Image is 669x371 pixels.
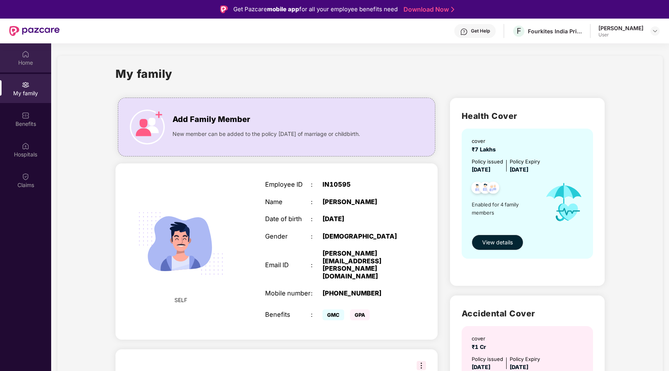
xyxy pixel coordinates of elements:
[172,113,250,125] span: Add Family Member
[417,361,426,370] img: svg+xml;base64,PHN2ZyB3aWR0aD0iMzIiIGhlaWdodD0iMzIiIHZpZXdCb3g9IjAgMCAzMiAzMiIgZmlsbD0ibm9uZSIgeG...
[472,158,503,166] div: Policy issued
[322,290,403,297] div: [PHONE_NUMBER]
[472,235,523,250] button: View details
[311,290,322,297] div: :
[220,5,228,13] img: Logo
[510,166,528,173] span: [DATE]
[265,290,311,297] div: Mobile number
[130,110,165,144] img: icon
[484,179,503,198] img: svg+xml;base64,PHN2ZyB4bWxucz0iaHR0cDovL3d3dy53My5vcmcvMjAwMC9zdmciIHdpZHRoPSI0OC45NDMiIGhlaWdodD...
[22,112,29,119] img: svg+xml;base64,PHN2ZyBpZD0iQmVuZWZpdHMiIHhtbG5zPSJodHRwOi8vd3d3LnczLm9yZy8yMDAwL3N2ZyIgd2lkdGg9Ij...
[265,311,311,319] div: Benefits
[468,179,487,198] img: svg+xml;base64,PHN2ZyB4bWxucz0iaHR0cDovL3d3dy53My5vcmcvMjAwMC9zdmciIHdpZHRoPSI0OC45NDMiIGhlaWdodD...
[652,28,658,34] img: svg+xml;base64,PHN2ZyBpZD0iRHJvcGRvd24tMzJ4MzIiIHhtbG5zPSJodHRwOi8vd3d3LnczLm9yZy8yMDAwL3N2ZyIgd2...
[538,174,591,231] img: icon
[311,311,322,319] div: :
[128,191,233,296] img: svg+xml;base64,PHN2ZyB4bWxucz0iaHR0cDovL3d3dy53My5vcmcvMjAwMC9zdmciIHdpZHRoPSIyMjQiIGhlaWdodD0iMT...
[462,307,593,320] h2: Accidental Cover
[451,5,454,14] img: Stroke
[265,233,311,240] div: Gender
[510,158,540,166] div: Policy Expiry
[322,215,403,223] div: [DATE]
[233,5,398,14] div: Get Pazcare for all your employee benefits need
[311,233,322,240] div: :
[472,355,503,363] div: Policy issued
[9,26,60,36] img: New Pazcare Logo
[322,233,403,240] div: [DEMOGRAPHIC_DATA]
[472,146,499,153] span: ₹7 Lakhs
[472,137,499,145] div: cover
[311,261,322,269] div: :
[472,335,489,343] div: cover
[350,309,370,320] span: GPA
[598,32,643,38] div: User
[482,238,513,247] span: View details
[322,309,344,320] span: GMC
[22,81,29,89] img: svg+xml;base64,PHN2ZyB3aWR0aD0iMjAiIGhlaWdodD0iMjAiIHZpZXdCb3g9IjAgMCAyMCAyMCIgZmlsbD0ibm9uZSIgeG...
[311,181,322,189] div: :
[517,26,521,36] span: F
[528,27,582,35] div: Fourkites India Private Limited
[172,130,360,138] span: New member can be added to the policy [DATE] of marriage or childbirth.
[460,28,468,36] img: svg+xml;base64,PHN2ZyBpZD0iSGVscC0zMngzMiIgeG1sbnM9Imh0dHA6Ly93d3cudzMub3JnLzIwMDAvc3ZnIiB3aWR0aD...
[116,65,172,82] h1: My family
[322,181,403,189] div: IN10595
[462,110,593,122] h2: Health Cover
[22,142,29,150] img: svg+xml;base64,PHN2ZyBpZD0iSG9zcGl0YWxzIiB4bWxucz0iaHR0cDovL3d3dy53My5vcmcvMjAwMC9zdmciIHdpZHRoPS...
[471,28,490,34] div: Get Help
[265,215,311,223] div: Date of birth
[476,179,495,198] img: svg+xml;base64,PHN2ZyB4bWxucz0iaHR0cDovL3d3dy53My5vcmcvMjAwMC9zdmciIHdpZHRoPSI0OC45NDMiIGhlaWdodD...
[267,5,299,13] strong: mobile app
[510,364,528,370] span: [DATE]
[322,250,403,280] div: [PERSON_NAME][EMAIL_ADDRESS][PERSON_NAME][DOMAIN_NAME]
[510,355,540,363] div: Policy Expiry
[265,261,311,269] div: Email ID
[322,198,403,206] div: [PERSON_NAME]
[22,173,29,180] img: svg+xml;base64,PHN2ZyBpZD0iQ2xhaW0iIHhtbG5zPSJodHRwOi8vd3d3LnczLm9yZy8yMDAwL3N2ZyIgd2lkdGg9IjIwIi...
[472,344,489,350] span: ₹1 Cr
[472,201,538,216] span: Enabled for 4 family members
[472,166,490,173] span: [DATE]
[311,198,322,206] div: :
[22,50,29,58] img: svg+xml;base64,PHN2ZyBpZD0iSG9tZSIgeG1sbnM9Imh0dHA6Ly93d3cudzMub3JnLzIwMDAvc3ZnIiB3aWR0aD0iMjAiIG...
[311,215,322,223] div: :
[265,181,311,189] div: Employee ID
[174,296,187,304] span: SELF
[472,364,490,370] span: [DATE]
[598,24,643,32] div: [PERSON_NAME]
[403,5,452,14] a: Download Now
[265,198,311,206] div: Name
